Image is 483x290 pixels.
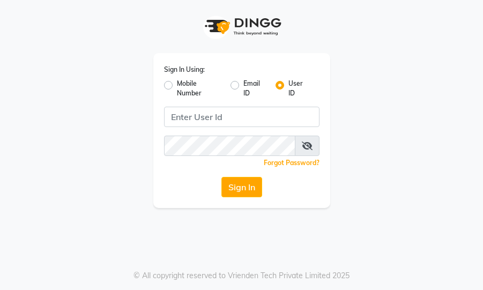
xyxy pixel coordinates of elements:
label: User ID [288,79,310,98]
img: logo1.svg [199,11,285,42]
label: Sign In Using: [164,65,205,75]
label: Mobile Number [177,79,222,98]
label: Email ID [243,79,267,98]
a: Forgot Password? [264,159,319,167]
input: Username [164,136,295,156]
input: Username [164,107,319,127]
button: Sign In [221,177,262,197]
